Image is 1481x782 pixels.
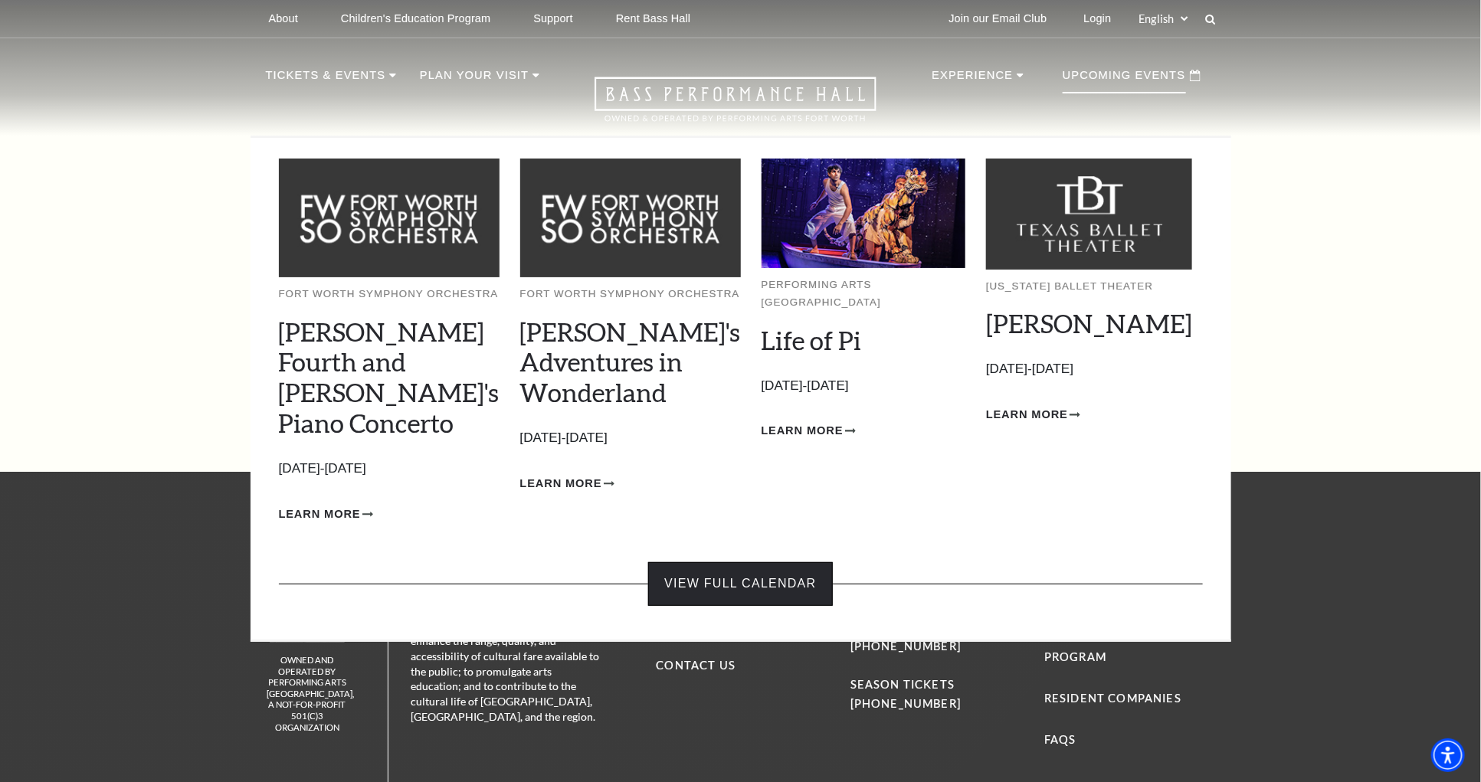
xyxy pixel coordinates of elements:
[616,12,691,25] p: Rent Bass Hall
[420,66,529,93] p: Plan Your Visit
[520,316,741,408] a: [PERSON_NAME]'s Adventures in Wonderland
[986,405,1080,424] a: Learn More Peter Pan
[1136,11,1191,26] select: Select:
[279,505,373,524] a: Learn More Brahms Fourth and Grieg's Piano Concerto
[279,286,500,303] p: Fort Worth Symphony Orchestra
[762,421,844,440] span: Learn More
[533,12,573,25] p: Support
[762,375,966,398] p: [DATE]-[DATE]
[648,562,832,605] a: View Full Calendar
[341,12,490,25] p: Children's Education Program
[932,66,1013,93] p: Experience
[269,12,298,25] p: About
[986,308,1192,339] a: [PERSON_NAME]
[1431,738,1465,772] div: Accessibility Menu
[520,427,741,450] p: [DATE]-[DATE]
[986,405,1068,424] span: Learn More
[520,474,614,493] a: Learn More Alice's Adventures in Wonderland
[266,66,386,93] p: Tickets & Events
[762,276,966,311] p: Performing Arts [GEOGRAPHIC_DATA]
[850,656,1021,714] p: SEASON TICKETS [PHONE_NUMBER]
[279,505,361,524] span: Learn More
[520,286,741,303] p: Fort Worth Symphony Orchestra
[279,458,500,480] p: [DATE]-[DATE]
[986,159,1192,270] img: tbt_grey_mega-nav-individual-block_279x150.jpg
[657,659,736,672] a: Contact Us
[267,655,348,733] p: owned and operated by Performing Arts [GEOGRAPHIC_DATA], A NOT-FOR-PROFIT 501(C)3 ORGANIZATION
[279,316,500,439] a: [PERSON_NAME] Fourth and [PERSON_NAME]'s Piano Concerto
[762,421,856,440] a: Learn More Life of Pi
[762,325,862,355] a: Life of Pi
[520,474,602,493] span: Learn More
[520,159,741,277] img: fwso_grey_mega-nav-individual-block_279x150.jpg
[762,159,966,268] img: lop-meganav-279x150.jpg
[1044,692,1181,705] a: Resident Companies
[986,358,1192,381] p: [DATE]-[DATE]
[1044,733,1076,746] a: FAQs
[986,278,1192,296] p: [US_STATE] Ballet Theater
[1063,66,1186,93] p: Upcoming Events
[279,159,500,277] img: fwso_grey_mega-nav-individual-block_279x150.jpg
